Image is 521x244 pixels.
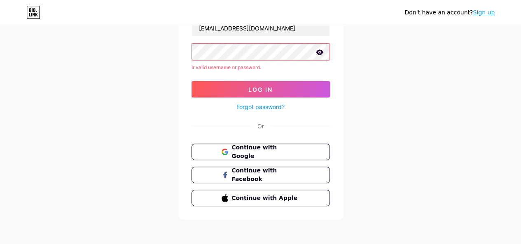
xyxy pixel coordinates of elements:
div: Or [257,122,264,130]
span: Continue with Facebook [231,166,299,184]
span: Continue with Google [231,143,299,160]
input: Username [192,20,329,36]
button: Log In [192,81,330,98]
span: Continue with Apple [231,194,299,202]
div: Don't have an account? [404,8,495,17]
button: Continue with Google [192,144,330,160]
span: Log In [248,86,273,93]
a: Forgot password? [236,102,285,111]
button: Continue with Apple [192,190,330,206]
div: Invalid username or password. [192,64,330,71]
button: Continue with Facebook [192,167,330,183]
a: Sign up [473,9,495,16]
